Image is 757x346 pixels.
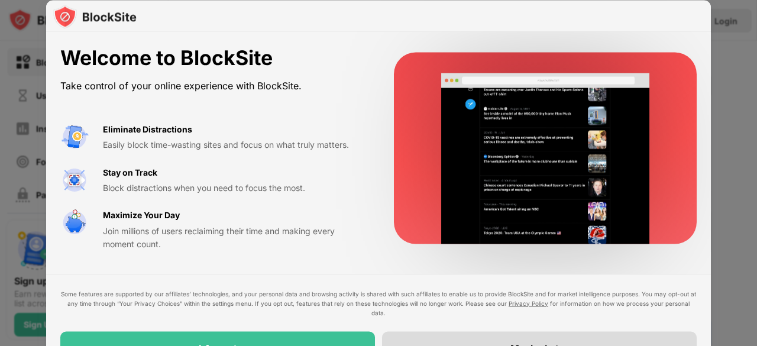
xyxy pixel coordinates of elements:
[103,166,157,179] div: Stay on Track
[60,289,697,317] div: Some features are supported by our affiliates’ technologies, and your personal data and browsing ...
[509,299,548,306] a: Privacy Policy
[60,122,89,151] img: value-avoid-distractions.svg
[103,224,365,251] div: Join millions of users reclaiming their time and making every moment count.
[103,122,192,135] div: Eliminate Distractions
[53,5,137,28] img: logo-blocksite.svg
[103,181,365,194] div: Block distractions when you need to focus the most.
[60,77,365,94] div: Take control of your online experience with BlockSite.
[103,138,365,151] div: Easily block time-wasting sites and focus on what truly matters.
[60,166,89,194] img: value-focus.svg
[60,209,89,237] img: value-safe-time.svg
[60,46,365,70] div: Welcome to BlockSite
[103,209,180,222] div: Maximize Your Day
